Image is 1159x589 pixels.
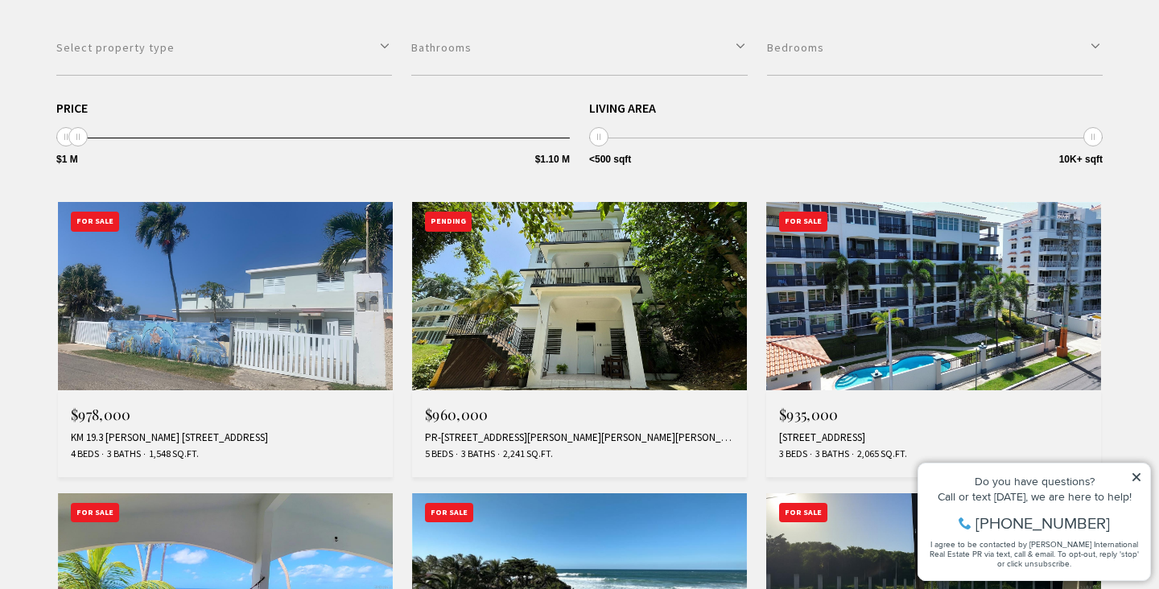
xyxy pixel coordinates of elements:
span: 1,548 Sq.Ft. [145,447,199,461]
span: $960,000 [425,405,489,424]
div: PR-[STREET_ADDRESS][PERSON_NAME][PERSON_NAME][PERSON_NAME] [425,431,734,444]
button: Bathrooms [411,20,747,76]
span: [PHONE_NUMBER] [66,76,200,92]
button: Bedrooms [767,20,1103,76]
div: [STREET_ADDRESS] [779,431,1088,444]
a: For Sale $935,000 [STREET_ADDRESS] 3 Beds 3 Baths 2,065 Sq.Ft. [766,202,1101,477]
span: 2,241 Sq.Ft. [499,447,553,461]
span: 3 Beds [779,447,807,461]
span: I agree to be contacted by [PERSON_NAME] International Real Estate PR via text, call & email. To ... [20,99,229,130]
span: 4 Beds [71,447,99,461]
div: For Sale [425,503,473,523]
span: 2,065 Sq.Ft. [853,447,907,461]
div: Pending [425,212,472,232]
span: 10K+ sqft [1059,154,1103,164]
div: KM 19.3 [PERSON_NAME] [STREET_ADDRESS] [71,431,380,444]
span: <500 sqft [589,154,631,164]
span: 3 Baths [457,447,495,461]
span: 3 Baths [811,447,849,461]
span: 5 Beds [425,447,453,461]
span: 3 Baths [103,447,141,461]
button: Select property type [56,20,392,76]
div: Do you have questions? [17,36,233,47]
div: For Sale [71,503,119,523]
span: $1 M [56,154,78,164]
div: For Sale [779,503,827,523]
div: For Sale [71,212,119,232]
a: Pending $960,000 PR-[STREET_ADDRESS][PERSON_NAME][PERSON_NAME][PERSON_NAME] 5 Beds 3 Baths 2,241 ... [412,202,747,477]
span: $978,000 [71,405,131,424]
div: Call or text [DATE], we are here to help! [17,51,233,63]
a: For Sale $978,000 KM 19.3 [PERSON_NAME] [STREET_ADDRESS] 4 Beds 3 Baths 1,548 Sq.Ft. [58,202,393,477]
span: $1.10 M [535,154,570,164]
div: For Sale [779,212,827,232]
span: $935,000 [779,405,839,424]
